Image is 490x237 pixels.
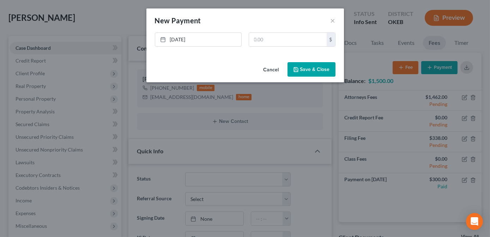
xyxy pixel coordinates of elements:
div: Open Intercom Messenger [466,213,483,230]
button: × [331,16,335,25]
button: Save & Close [288,62,335,77]
button: Cancel [258,63,285,77]
input: 0.00 [249,33,327,46]
a: [DATE] [155,33,241,46]
span: New Payment [155,16,201,25]
div: $ [327,33,335,46]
